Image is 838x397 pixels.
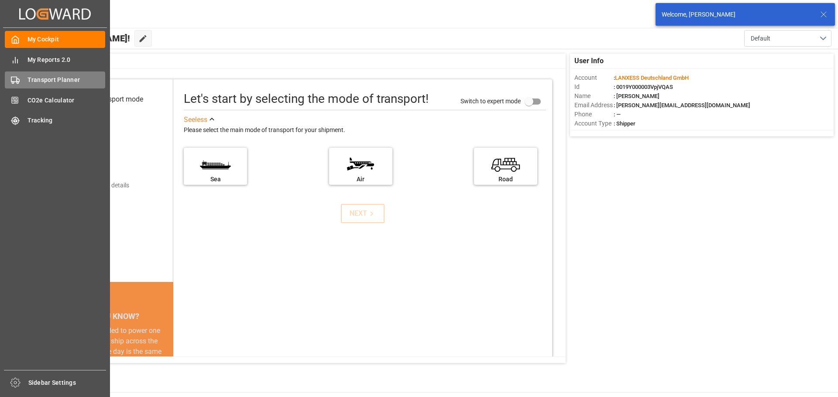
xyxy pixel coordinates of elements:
span: User Info [574,56,604,66]
div: NEXT [350,208,376,219]
a: Tracking [5,112,105,129]
span: Sidebar Settings [28,378,106,387]
button: open menu [744,30,831,47]
div: See less [184,115,207,125]
span: LANXESS Deutschland GmbH [615,75,689,81]
span: Account [574,73,614,82]
span: Tracking [27,116,106,125]
span: Transport Planner [27,75,106,85]
div: The energy needed to power one large container ship across the ocean in a single day is the same ... [58,326,163,388]
span: : Shipper [614,120,635,127]
a: CO2e Calculator [5,92,105,109]
span: : [PERSON_NAME] [614,93,659,99]
div: Let's start by selecting the mode of transport! [184,90,429,108]
span: : [PERSON_NAME][EMAIL_ADDRESS][DOMAIN_NAME] [614,102,750,109]
span: Phone [574,110,614,119]
span: Hello [PERSON_NAME]! [36,30,130,47]
span: Name [574,92,614,101]
span: Default [751,34,770,43]
span: Switch to expert mode [460,97,521,104]
span: Id [574,82,614,92]
a: My Reports 2.0 [5,51,105,68]
a: Transport Planner [5,71,105,88]
div: Please select the main mode of transport for your shipment. [184,125,546,136]
div: DID YOU KNOW? [47,307,173,326]
span: : — [614,111,621,118]
span: My Cockpit [27,35,106,44]
span: Email Address [574,101,614,110]
span: Account Type [574,119,614,128]
div: Sea [188,175,243,184]
div: Road [478,175,533,184]
span: My Reports 2.0 [27,55,106,64]
div: Welcome, [PERSON_NAME] [662,10,812,19]
span: : 0019Y000003VpjVQAS [614,84,673,90]
button: NEXT [341,204,385,223]
span: : [614,75,689,81]
div: Air [333,175,388,184]
span: CO2e Calculator [27,96,106,105]
a: My Cockpit [5,31,105,48]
